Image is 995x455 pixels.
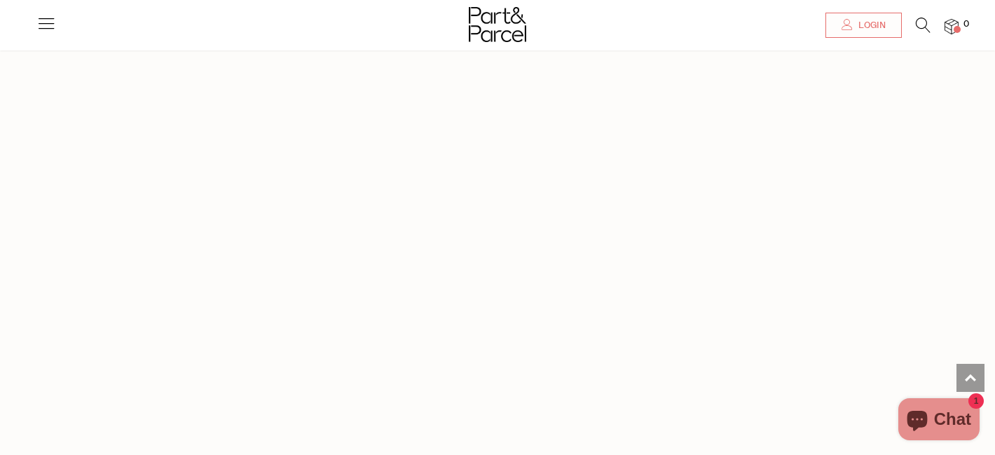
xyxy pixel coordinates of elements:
span: 0 [960,18,973,31]
img: Part&Parcel [469,7,526,42]
inbox-online-store-chat: Shopify online store chat [894,398,984,444]
span: Login [855,20,886,32]
a: Login [825,13,902,38]
a: 0 [945,19,959,34]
